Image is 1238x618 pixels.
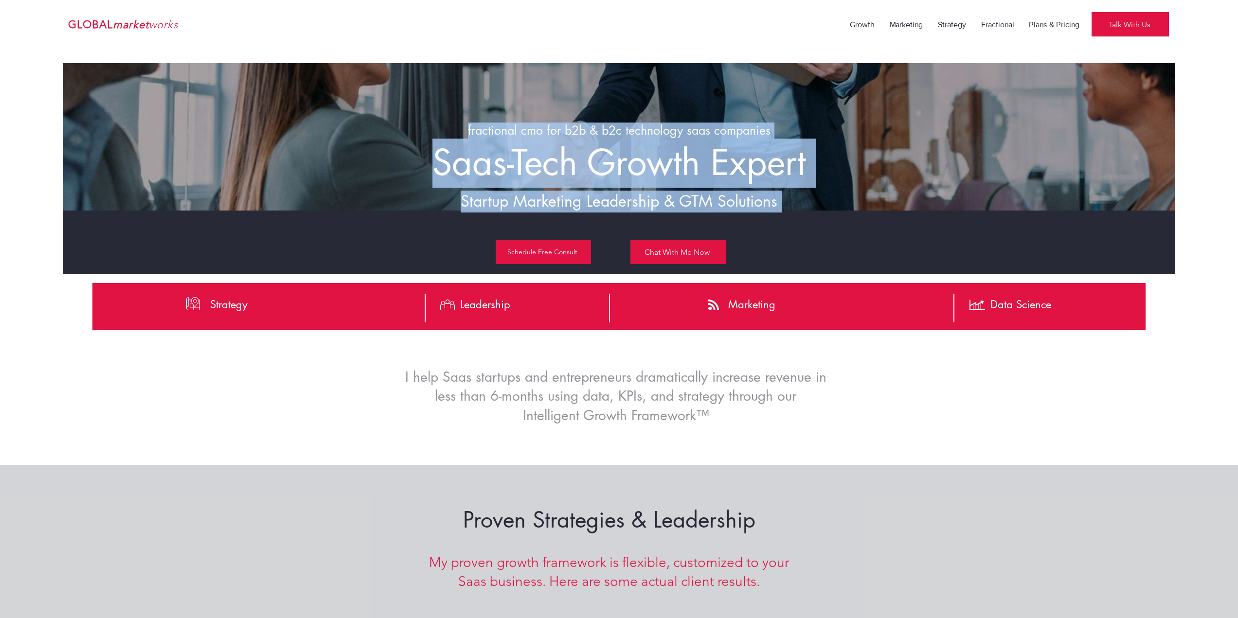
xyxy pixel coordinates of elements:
[842,18,1087,31] nav: Site
[930,18,973,31] a: Strategy
[976,18,1019,31] p: Fractional
[973,18,1022,31] a: Fractional
[429,554,789,589] span: My proven growth framework is flexible, customized to your Saas business. Here are some actual cl...
[68,18,149,31] span: GLOBAL
[507,247,577,256] span: Schedule Free Consult
[463,505,755,534] span: Proven Strategies & Leadership
[1092,12,1169,36] button: Talk With Us
[881,18,930,31] a: Marketing
[630,240,726,264] button: Chat With Me Now
[461,191,777,211] span: Startup Marketing Leadership & GTM Solutions
[1109,20,1150,29] span: Talk With Us
[1024,18,1084,31] p: Plans & Pricing
[845,18,879,31] p: Growth
[432,140,806,185] span: Saas-Tech Growth Expert
[496,240,591,264] a: Schedule Free Consult
[68,18,179,31] a: GLOBALmarketworks
[728,298,775,311] span: Marketing
[842,18,881,31] a: Growth
[1022,18,1087,31] a: Plans & Pricing
[885,18,928,31] p: Marketing
[405,368,826,424] span: I help Saas startups and entrepreneurs dramatically increase revenue in less than 6-months using ...
[933,18,971,31] p: Strategy
[460,298,510,311] span: Leadership
[645,247,710,257] span: Chat With Me Now
[468,123,771,138] span: fractional cmo for b2b & b2c technology saas companies
[113,18,149,31] span: market
[990,298,1051,311] span: Data Science
[1192,572,1238,618] iframe: Wix Chat
[149,18,179,31] span: works
[210,298,248,311] span: Strategy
